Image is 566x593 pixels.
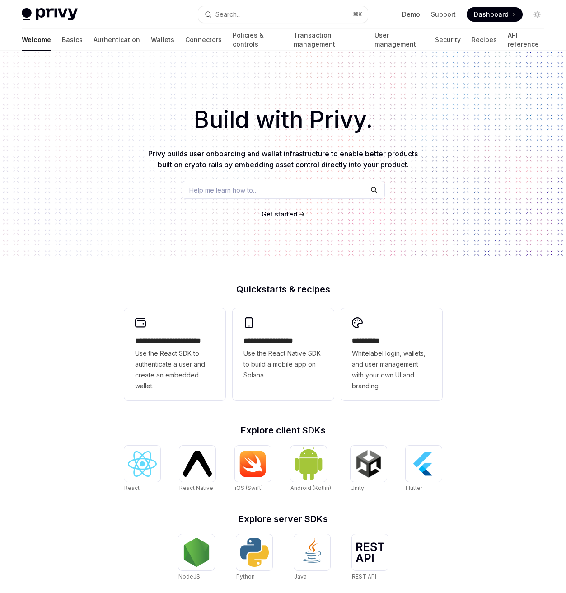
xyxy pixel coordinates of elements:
[508,29,544,51] a: API reference
[148,149,418,169] span: Privy builds user onboarding and wallet infrastructure to enable better products built on crypto ...
[262,210,297,218] span: Get started
[22,8,78,21] img: light logo
[183,451,212,476] img: React Native
[128,451,157,477] img: React
[290,446,331,493] a: Android (Kotlin)Android (Kotlin)
[435,29,461,51] a: Security
[124,514,442,523] h2: Explore server SDKs
[294,534,330,581] a: JavaJava
[189,185,258,195] span: Help me learn how to…
[353,11,362,18] span: ⌘ K
[402,10,420,19] a: Demo
[14,102,552,137] h1: Build with Privy.
[233,29,283,51] a: Policies & controls
[290,485,331,491] span: Android (Kotlin)
[294,29,363,51] a: Transaction management
[236,573,255,580] span: Python
[198,6,368,23] button: Search...⌘K
[239,450,267,477] img: iOS (Swift)
[236,534,272,581] a: PythonPython
[235,485,263,491] span: iOS (Swift)
[294,573,307,580] span: Java
[374,29,424,51] a: User management
[179,446,215,493] a: React NativeReact Native
[467,7,523,22] a: Dashboard
[124,285,442,294] h2: Quickstarts & recipes
[240,538,269,567] img: Python
[94,29,140,51] a: Authentication
[406,446,442,493] a: FlutterFlutter
[431,10,456,19] a: Support
[178,534,215,581] a: NodeJSNodeJS
[215,9,241,20] div: Search...
[406,485,422,491] span: Flutter
[356,542,384,562] img: REST API
[472,29,497,51] a: Recipes
[341,308,442,400] a: **** *****Whitelabel login, wallets, and user management with your own UI and branding.
[354,449,383,478] img: Unity
[178,573,200,580] span: NodeJS
[298,538,327,567] img: Java
[243,348,323,381] span: Use the React Native SDK to build a mobile app on Solana.
[352,348,431,391] span: Whitelabel login, wallets, and user management with your own UI and branding.
[233,308,334,400] a: **** **** **** ***Use the React Native SDK to build a mobile app on Solana.
[185,29,222,51] a: Connectors
[124,446,160,493] a: ReactReact
[124,426,442,435] h2: Explore client SDKs
[352,534,388,581] a: REST APIREST API
[262,210,297,219] a: Get started
[530,7,544,22] button: Toggle dark mode
[62,29,83,51] a: Basics
[474,10,509,19] span: Dashboard
[135,348,215,391] span: Use the React SDK to authenticate a user and create an embedded wallet.
[352,573,376,580] span: REST API
[22,29,51,51] a: Welcome
[182,538,211,567] img: NodeJS
[124,485,140,491] span: React
[235,446,271,493] a: iOS (Swift)iOS (Swift)
[409,449,438,478] img: Flutter
[351,446,387,493] a: UnityUnity
[294,447,323,480] img: Android (Kotlin)
[151,29,174,51] a: Wallets
[351,485,364,491] span: Unity
[179,485,213,491] span: React Native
